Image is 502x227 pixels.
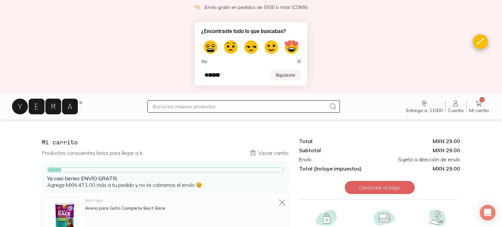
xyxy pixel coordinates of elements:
button: Siguiente pregunta [270,70,301,80]
h3: Mi carrito [42,138,289,146]
input: Busca los mejores productos [153,103,326,110]
div: Open Intercom Messenger [480,205,495,220]
p: ¡Envío gratis en pedidos de $500 o más! (CDMX) [204,4,308,10]
a: Cuenta [445,100,466,113]
span: No [201,59,207,65]
div: ¿Encontraste todo lo que buscabas? Select an option from 1 to 5, with 1 being No and 5 being Sí [201,38,301,65]
div: Envío [299,156,379,163]
p: Vaciar carrito [258,150,289,156]
div: ⟷ [475,36,486,47]
h2: ¿Encontraste todo lo que buscabas? Select an option from 1 to 5, with 1 being No and 5 being Sí [201,27,301,35]
img: check [194,4,200,10]
span: Mi carrito [469,107,489,113]
div: Subtotal [299,147,379,154]
span: 1 [479,97,485,102]
span: Entrega a: 11000 [406,107,443,113]
button: Continuar al pago [345,181,415,194]
a: 1Mi carrito [466,100,492,113]
span: Sí [297,59,301,65]
div: MXN 29.00 [380,138,460,144]
span: MXN 29.00 [380,165,460,172]
div: Arena para Gato Complete Best Race [85,205,283,211]
div: MXN 29.00 [380,147,460,154]
div: Total (Incluye impuestos) [299,165,379,172]
p: Productos conscientes listos para llegar a ti [42,150,142,156]
div: Sujeto a dirección de envío [380,156,460,163]
div: Best Race [85,199,283,203]
strong: Ya casi tienes ENVÍO GRATIS [47,175,117,182]
div: Total [299,138,379,144]
span: Cuenta [448,107,463,113]
a: Entrega a: 11000 [404,100,445,113]
p: Agrega MXN 471.00 más a tu pedido y no te cobramos el envío 😉 [47,175,283,188]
